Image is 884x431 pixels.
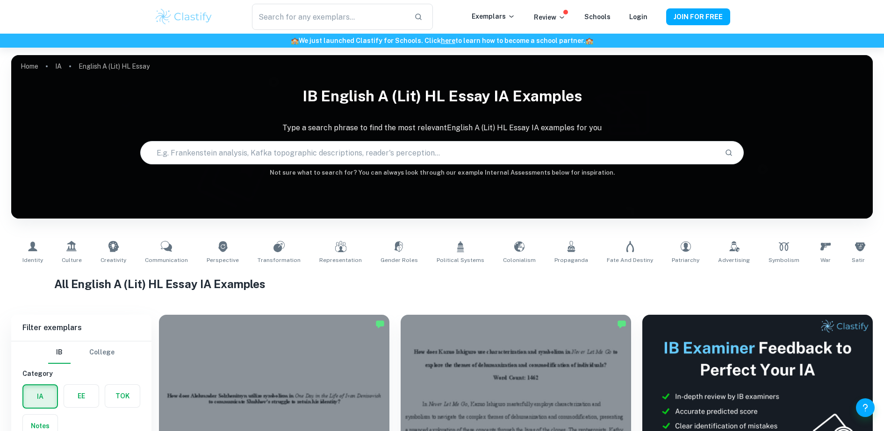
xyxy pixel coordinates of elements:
a: IA [55,60,62,73]
button: IA [23,385,57,408]
input: E.g. Frankenstein analysis, Kafka topographic descriptions, reader's perception... [141,140,717,166]
span: Fate and Destiny [607,256,653,264]
button: TOK [105,385,140,407]
span: Political Systems [437,256,484,264]
a: Schools [584,13,611,21]
span: Symbolism [769,256,799,264]
span: Propaganda [554,256,588,264]
span: 🏫 [291,37,299,44]
div: Filter type choice [48,341,115,364]
h6: We just launched Clastify for Schools. Click to learn how to become a school partner. [2,35,882,46]
input: Search for any exemplars... [252,4,406,30]
p: Type a search phrase to find the most relevant English A (Lit) HL Essay IA examples for you [11,122,873,134]
span: War [820,256,831,264]
p: Review [534,12,566,22]
span: Communication [145,256,188,264]
span: 🏫 [585,37,593,44]
span: Colonialism [503,256,536,264]
span: Culture [62,256,82,264]
h6: Category [22,368,140,379]
button: College [89,341,115,364]
img: Clastify logo [154,7,214,26]
span: Representation [319,256,362,264]
p: English A (Lit) HL Essay [79,61,150,71]
h1: All English A (Lit) HL Essay IA Examples [54,276,830,292]
p: Exemplars [472,11,515,21]
a: Home [21,60,38,73]
span: Satire [852,256,868,264]
button: EE [64,385,99,407]
button: IB [48,341,71,364]
a: Login [629,13,647,21]
span: Advertising [718,256,750,264]
img: Marked [617,319,626,329]
span: Patriarchy [672,256,699,264]
h6: Not sure what to search for? You can always look through our example Internal Assessments below f... [11,168,873,177]
h1: IB English A (Lit) HL Essay IA examples [11,81,873,111]
button: Help and Feedback [856,398,875,417]
span: Identity [22,256,43,264]
img: Marked [375,319,385,329]
button: JOIN FOR FREE [666,8,730,25]
a: here [441,37,455,44]
button: Search [721,145,737,161]
span: Transformation [258,256,301,264]
span: Perspective [207,256,239,264]
span: Gender Roles [381,256,418,264]
h6: Filter exemplars [11,315,151,341]
span: Creativity [101,256,126,264]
